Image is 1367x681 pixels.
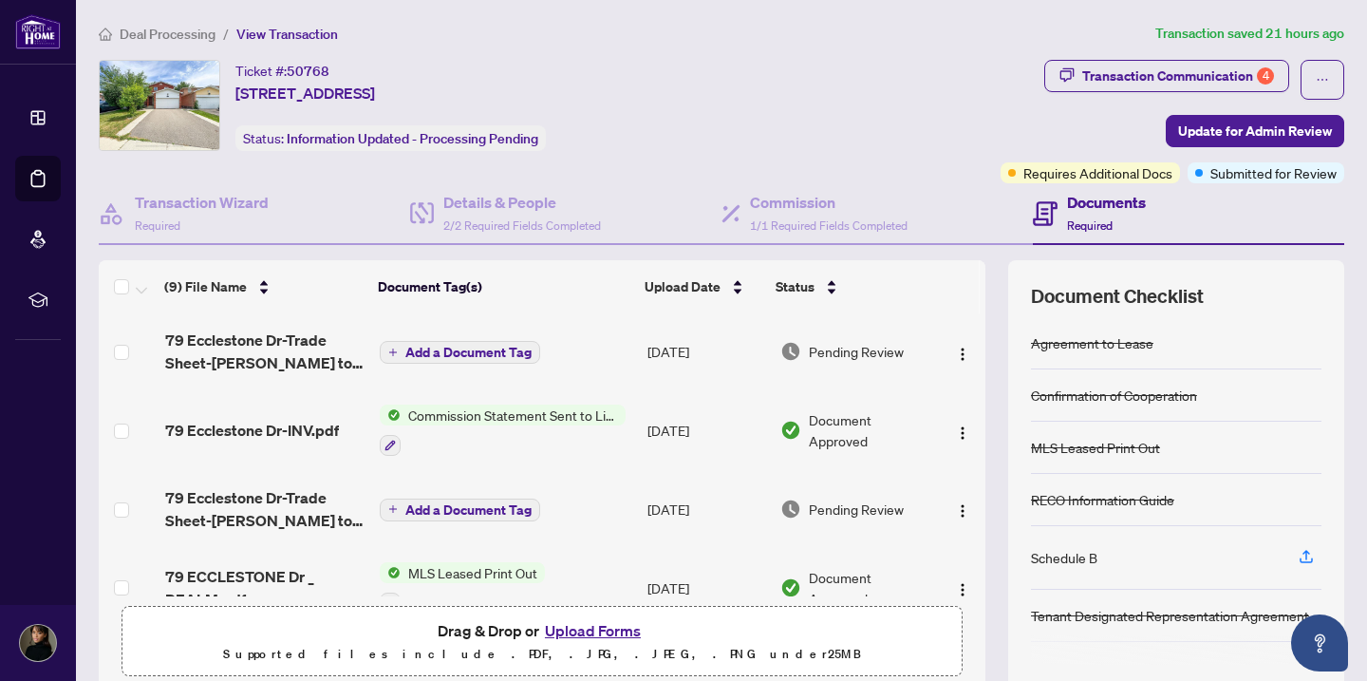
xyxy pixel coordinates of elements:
button: Add a Document Tag [380,497,540,521]
span: 2/2 Required Fields Completed [443,218,601,233]
img: Status Icon [380,405,401,426]
article: Transaction saved 21 hours ago [1155,23,1344,45]
span: [STREET_ADDRESS] [235,82,375,104]
span: Add a Document Tag [405,503,532,517]
button: Logo [947,494,978,524]
span: Document Approved [809,567,931,609]
th: (9) File Name [157,260,370,313]
div: RECO Information Guide [1031,489,1174,510]
span: ellipsis [1316,73,1329,86]
button: Transaction Communication4 [1044,60,1289,92]
div: Schedule B [1031,547,1097,568]
button: Upload Forms [539,618,646,643]
td: [DATE] [640,471,773,547]
td: [DATE] [640,313,773,389]
span: Pending Review [809,499,904,520]
img: Document Status [780,420,801,441]
img: Logo [955,347,970,362]
img: Status Icon [380,562,401,583]
span: Required [135,218,180,233]
img: Document Status [780,341,801,362]
span: home [99,28,112,41]
span: Drag & Drop or [438,618,646,643]
th: Document Tag(s) [370,260,637,313]
span: Drag & Drop orUpload FormsSupported files include .PDF, .JPG, .JPEG, .PNG under25MB [122,607,962,677]
button: Status IconMLS Leased Print Out [380,562,545,614]
span: MLS Leased Print Out [401,562,545,583]
span: Document Checklist [1031,283,1204,310]
button: Logo [947,573,978,603]
img: IMG-W12355590_1.jpg [100,61,219,150]
button: Status IconCommission Statement Sent to Listing Brokerage [380,405,626,456]
span: 79 ECCLESTONE Dr _ REALM.pdf [165,565,365,611]
img: Document Status [780,499,801,520]
div: Ticket #: [235,60,329,82]
div: MLS Leased Print Out [1031,437,1160,458]
img: Document Status [780,577,801,598]
span: Status [776,276,815,297]
span: Submitted for Review [1210,162,1337,183]
td: [DATE] [640,547,773,629]
span: Information Updated - Processing Pending [287,130,538,147]
button: Add a Document Tag [380,340,540,365]
span: Commission Statement Sent to Listing Brokerage [401,405,626,426]
button: Logo [947,415,978,445]
div: Tenant Designated Representation Agreement [1031,605,1309,626]
button: Add a Document Tag [380,499,540,521]
span: Pending Review [809,341,904,362]
th: Status [768,260,933,313]
span: Upload Date [645,276,721,297]
img: logo [15,14,61,49]
span: 1/1 Required Fields Completed [750,218,908,233]
span: plus [388,504,398,514]
span: Update for Admin Review [1178,116,1332,146]
h4: Commission [750,191,908,214]
img: Logo [955,426,970,441]
p: Supported files include .PDF, .JPG, .JPEG, .PNG under 25 MB [134,643,950,666]
span: 79 Ecclestone Dr-Trade Sheet-[PERSON_NAME] to Review.pdf [165,329,365,374]
div: Confirmation of Cooperation [1031,385,1197,406]
img: Logo [955,582,970,597]
div: Agreement to Lease [1031,332,1153,353]
th: Upload Date [637,260,769,313]
span: plus [388,348,398,357]
button: Open asap [1291,615,1348,672]
span: View Transaction [236,26,338,43]
span: 79 Ecclestone Dr-INV.pdf [165,419,339,442]
button: Update for Admin Review [1166,115,1344,147]
span: Deal Processing [120,26,215,43]
div: Status: [235,125,546,151]
span: Add a Document Tag [405,346,532,359]
span: Document Approved [809,409,931,451]
button: Logo [947,336,978,367]
button: Add a Document Tag [380,341,540,364]
span: Requires Additional Docs [1023,162,1172,183]
td: [DATE] [640,389,773,471]
li: / [223,23,229,45]
div: 4 [1257,67,1274,85]
h4: Transaction Wizard [135,191,269,214]
h4: Details & People [443,191,601,214]
h4: Documents [1067,191,1146,214]
span: Required [1067,218,1113,233]
span: (9) File Name [164,276,247,297]
span: 79 Ecclestone Dr-Trade Sheet-[PERSON_NAME] to Review.pdf [165,486,365,532]
img: Logo [955,503,970,519]
img: Profile Icon [20,625,56,661]
div: Transaction Communication [1082,61,1274,91]
span: 50768 [287,63,329,80]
